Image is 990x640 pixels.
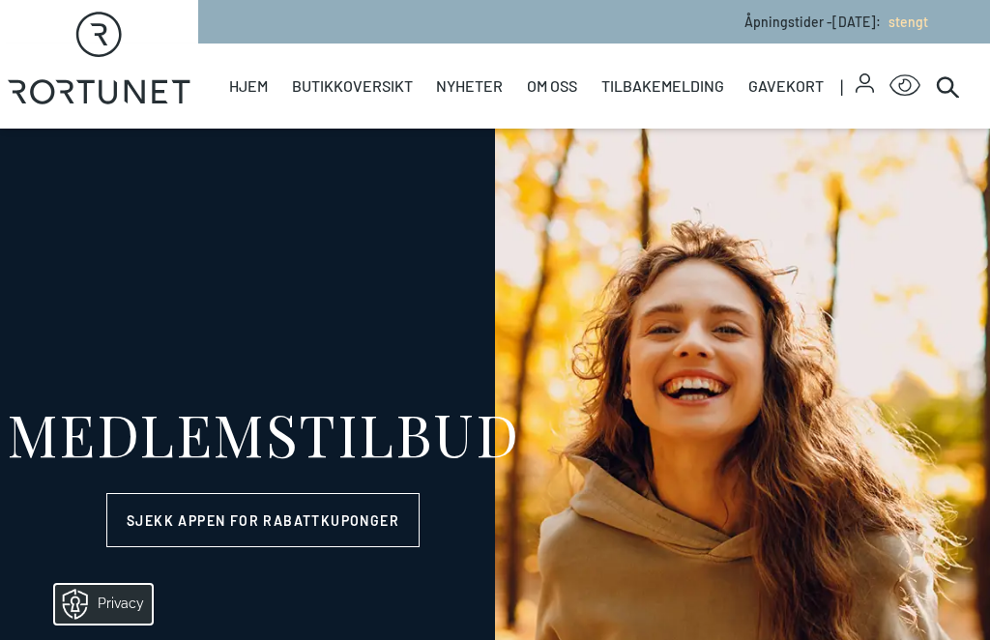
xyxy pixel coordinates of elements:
a: stengt [881,14,928,30]
a: Hjem [229,44,268,129]
span: stengt [888,14,928,30]
button: Open Accessibility Menu [889,71,920,102]
span: | [840,44,856,129]
iframe: Manage Preferences [19,578,177,630]
p: Åpningstider - [DATE] : [744,12,928,32]
a: Om oss [527,44,577,129]
a: Sjekk appen for rabattkuponger [106,493,420,547]
a: Butikkoversikt [292,44,413,129]
div: MEDLEMSTILBUD [7,404,520,462]
a: Gavekort [748,44,824,129]
a: Nyheter [436,44,503,129]
a: Tilbakemelding [601,44,724,129]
